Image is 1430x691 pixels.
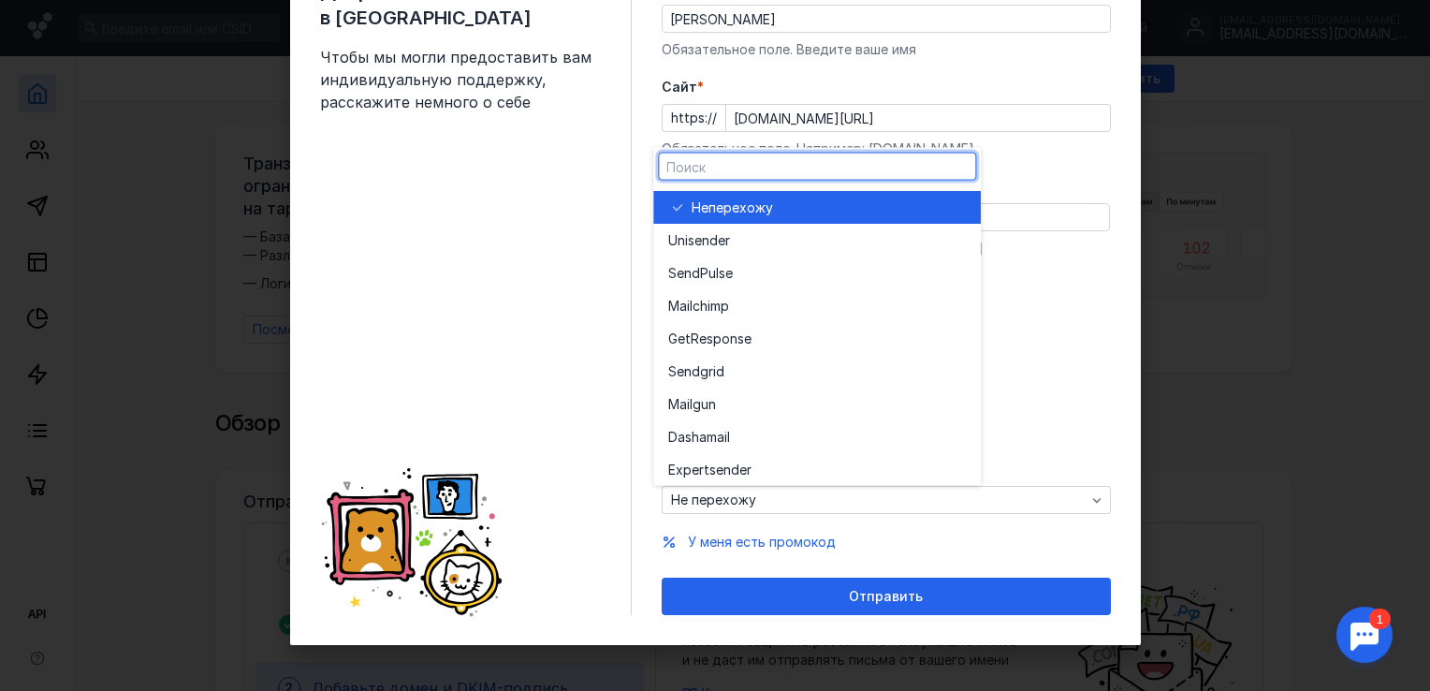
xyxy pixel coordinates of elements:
[668,296,721,315] span: Mailchim
[849,589,923,605] span: Отправить
[653,355,981,388] button: Sendgrid
[653,257,981,289] button: SendPulse
[668,427,727,446] span: Dashamai
[653,289,981,322] button: Mailchimp
[678,329,751,347] span: etResponse
[653,322,981,355] button: GetResponse
[688,534,836,550] span: У меня есть промокод
[653,186,981,486] div: grid
[659,154,975,180] input: Поиск
[688,533,836,551] button: У меня есть промокод
[721,296,729,315] span: p
[42,11,64,32] div: 1
[671,493,756,508] span: Не перехожу
[662,140,1111,158] div: Обязательное поле. Например: [DOMAIN_NAME]
[653,420,981,453] button: Dashamail
[725,263,733,282] span: e
[320,46,601,113] span: Чтобы мы могли предоставить вам индивидуальную поддержку, расскажите немного о себе
[727,427,730,446] span: l
[668,329,678,347] span: G
[708,198,773,216] span: перехожу
[662,486,1111,514] button: Не перехожу
[668,460,683,478] span: Ex
[662,578,1111,615] button: Отправить
[725,230,730,249] span: r
[653,453,981,486] button: Expertsender
[683,460,751,478] span: pertsender
[668,230,725,249] span: Unisende
[653,191,981,224] button: Неперехожу
[713,361,724,380] span: id
[662,78,697,96] span: Cайт
[668,361,713,380] span: Sendgr
[668,394,693,413] span: Mail
[692,198,708,216] span: Не
[653,388,981,420] button: Mailgun
[653,224,981,257] button: Unisender
[693,394,716,413] span: gun
[662,40,1111,59] div: Обязательное поле. Введите ваше имя
[668,263,725,282] span: SendPuls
